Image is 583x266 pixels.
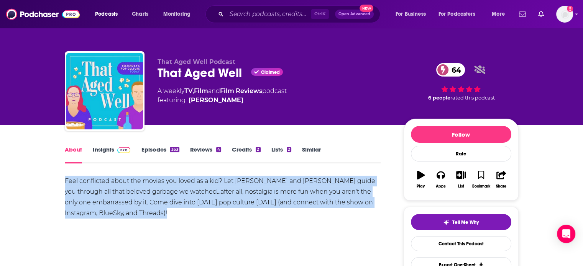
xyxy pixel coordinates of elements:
span: That Aged Well Podcast [158,58,235,65]
svg: Add a profile image [567,6,573,12]
img: Podchaser - Follow, Share and Rate Podcasts [6,7,80,21]
input: Search podcasts, credits, & more... [227,8,311,20]
span: Open Advanced [338,12,370,16]
div: Bookmark [472,184,490,189]
img: tell me why sparkle [443,219,449,225]
button: Show profile menu [556,6,573,23]
span: rated this podcast [450,95,495,101]
span: 6 people [428,95,450,101]
a: Episodes353 [141,146,179,163]
button: List [451,166,471,193]
button: open menu [486,8,514,20]
div: List [458,184,464,189]
span: and [208,87,220,95]
div: 2 [287,147,291,152]
a: Similar [302,146,321,163]
button: open menu [158,8,200,20]
a: Lists2 [271,146,291,163]
div: 353 [170,147,179,152]
div: Apps [436,184,446,189]
div: A weekly podcast [158,86,287,105]
span: Logged in as NickG [556,6,573,23]
div: Play [417,184,425,189]
img: Podchaser Pro [117,147,131,153]
span: For Podcasters [438,9,475,20]
button: tell me why sparkleTell Me Why [411,214,511,230]
button: Play [411,166,431,193]
a: Film Reviews [220,87,262,95]
span: featuring [158,96,287,105]
div: Share [496,184,506,189]
a: Charts [127,8,153,20]
span: 64 [444,63,465,77]
div: Open Intercom Messenger [557,225,575,243]
img: User Profile [556,6,573,23]
span: More [492,9,505,20]
div: Rate [411,146,511,162]
button: open menu [434,8,486,20]
div: Search podcasts, credits, & more... [213,5,388,23]
div: 2 [256,147,260,152]
span: Podcasts [95,9,118,20]
a: Film [194,87,208,95]
div: Feel conflicted about the movies you loved as a kid? Let [PERSON_NAME] and [PERSON_NAME] guide yo... [65,176,381,219]
a: InsightsPodchaser Pro [93,146,131,163]
span: For Business [396,9,426,20]
span: Ctrl K [311,9,329,19]
button: open menu [90,8,128,20]
a: Paul Caiola [189,96,243,105]
div: 64 6 peoplerated this podcast [404,58,519,106]
a: Contact This Podcast [411,236,511,251]
span: New [360,5,373,12]
a: Credits2 [232,146,260,163]
span: Tell Me Why [452,219,479,225]
button: Share [491,166,511,193]
button: Open AdvancedNew [335,10,374,19]
a: Reviews4 [190,146,221,163]
button: Follow [411,126,511,143]
span: Monitoring [163,9,191,20]
button: Apps [431,166,451,193]
a: 64 [436,63,465,77]
a: Show notifications dropdown [516,8,529,21]
img: That Aged Well [66,53,143,129]
a: Show notifications dropdown [535,8,547,21]
div: 4 [216,147,221,152]
button: Bookmark [471,166,491,193]
a: About [65,146,82,163]
button: open menu [390,8,435,20]
span: Charts [132,9,148,20]
a: TV [184,87,193,95]
span: , [193,87,194,95]
span: Claimed [261,70,280,74]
